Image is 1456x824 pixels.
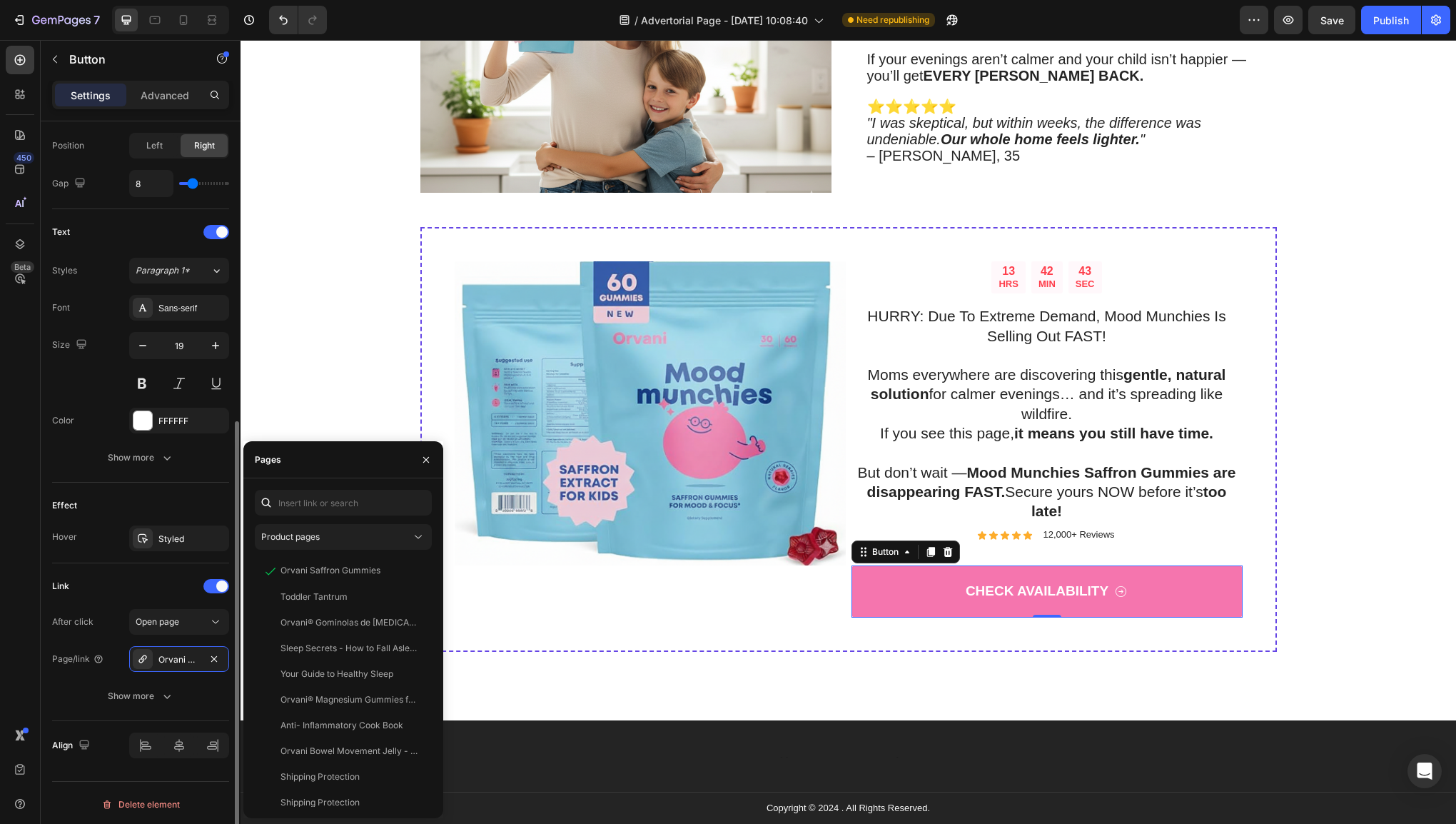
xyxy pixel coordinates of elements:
div: Toddler Tantrum [280,591,348,603]
i: "I was skeptical, but within weeks, the difference was undeniable. " [627,75,961,107]
p: Button [69,51,191,68]
button: Delete element [52,793,229,816]
div: Sleep Secrets - How to Fall Asleep Instantly [280,642,418,655]
input: Auto [130,171,173,196]
p: But don’t wait — Secure yours NOW before it’s [612,423,1001,481]
div: Orvani® Gominolas de [MEDICAL_DATA] para Mamás [280,616,418,629]
span: Paragraph 1* [136,264,190,277]
div: Anti- Inflammatory Cook Book [280,719,403,732]
p: HURRY: Due To Extreme Demand, Mood Munchies Is Selling Out FAST! [612,266,1001,306]
div: Styled [158,533,226,546]
div: FFFFFF [158,415,226,428]
p: CHECK AVAILABILITY [725,543,868,561]
div: Publish [1373,13,1409,28]
div: Orvani Saffron Gummies [280,564,380,577]
div: Styles [52,264,77,277]
div: Align [52,736,93,755]
div: Orvani Saffron Gummies [158,653,200,666]
button: Product pages [255,524,432,550]
div: Page/link [52,653,104,665]
span: – [PERSON_NAME], 35 [627,108,780,124]
p: Moms everywhere are discovering this for calmer evenings… and it’s spreading like wildfire. [612,325,1001,383]
div: Orvani Bowel Movement Jelly - Constipation, [MEDICAL_DATA], Gut Health, Digestive Support [280,745,418,758]
div: Text [52,226,70,238]
div: Position [52,139,84,152]
p: 7 [93,11,100,29]
div: Beta [11,261,34,273]
p: MIN [798,238,815,251]
div: Font [52,301,70,314]
div: Show more [108,451,174,465]
strong: Our whole home feels lighter. [700,91,899,107]
span: Advertorial Page - [DATE] 10:08:40 [641,13,808,28]
div: Color [52,414,74,427]
p: If you see this page, [612,383,1001,403]
strong: EVERY [PERSON_NAME] BACK. [682,28,903,44]
div: Pages [255,453,281,466]
div: 43 [835,224,854,239]
p: Advanced [141,88,189,103]
div: Orvani® Magnesium Gummies for Moms [280,693,418,706]
strong: it means you still have time. [774,385,973,401]
button: Paragraph 1* [129,258,229,283]
span: Right [194,139,215,152]
div: Hover [52,531,77,543]
a: CHECK AVAILABILITY [611,526,1002,578]
div: Your Guide to Healthy Sleep [280,668,393,680]
button: Open page [129,609,229,635]
div: Show more [108,689,174,703]
span: Product pages [261,531,320,542]
div: Size [52,336,90,355]
button: Publish [1361,6,1421,34]
span: Left [146,139,163,152]
div: 450 [14,152,34,164]
p: 12,000+ Reviews [802,489,874,501]
div: 42 [798,224,815,239]
input: Insert link or search [255,490,432,516]
p: Copyright © 2024 . All Rights Reserved. [181,763,1035,775]
div: Button [629,506,661,518]
div: Open Intercom Messenger [1407,754,1442,788]
p: HRS [758,238,777,251]
span: Need republishing [856,14,929,26]
button: 7 [6,6,106,34]
div: Shipping Protection [280,770,360,783]
iframe: Design area [241,40,1456,824]
span: / [635,13,638,28]
div: Undo/Redo [269,6,327,34]
span: Open page [136,616,179,627]
div: Effect [52,499,77,512]
p: Settings [71,88,111,103]
span: ⭐⭐⭐⭐⭐ [627,59,716,74]
div: After click [52,616,93,628]
strong: Mood Munchies Saffron Gummies are disappearing FAST. [627,424,996,460]
img: gempages_583982850819228483-f8100668-62ce-409b-b1d4-e6728d2994ce.png [214,221,605,526]
span: Save [1320,14,1344,26]
button: Show more [52,445,229,471]
div: Shipping Protection [280,796,360,809]
div: Gap [52,174,89,194]
div: Sans-serif [158,302,226,315]
div: 13 [758,224,777,239]
button: Save [1308,6,1355,34]
p: SEC [835,238,854,251]
button: Show more [52,683,229,709]
div: Delete element [101,796,180,813]
div: Link [52,580,69,593]
span: If your evenings aren’t calmer and your child isn’t happier — you’ll get [627,11,1006,44]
